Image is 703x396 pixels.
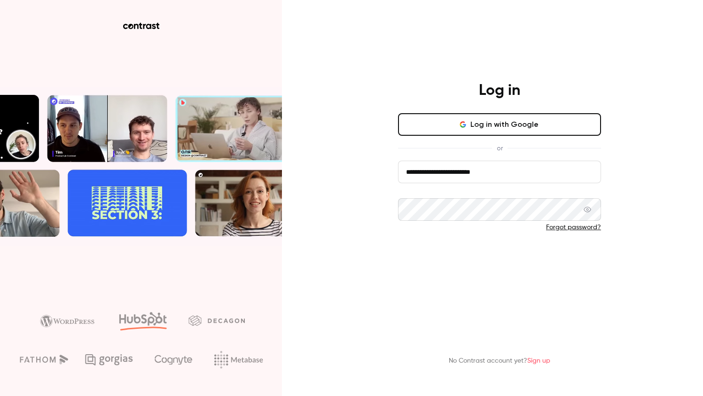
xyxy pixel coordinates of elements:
button: Log in [398,247,601,270]
h4: Log in [479,81,520,100]
img: decagon [188,315,245,326]
span: or [492,143,508,153]
a: Sign up [527,357,550,364]
a: Forgot password? [546,224,601,231]
button: Log in with Google [398,113,601,136]
p: No Contrast account yet? [449,356,550,366]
